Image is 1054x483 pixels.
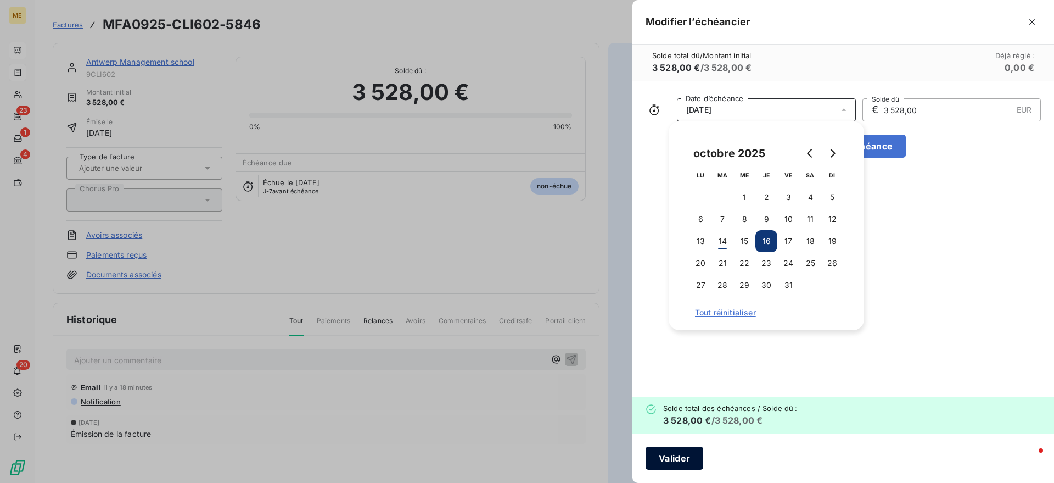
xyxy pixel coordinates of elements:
[689,252,711,274] button: 20
[755,252,777,274] button: 23
[663,415,711,426] span: 3 528,00 €
[1005,61,1034,74] h6: 0,00 €
[733,230,755,252] button: 15
[799,186,821,208] button: 4
[821,164,843,186] th: dimanche
[733,252,755,274] button: 22
[689,145,769,162] div: octobre 2025
[755,186,777,208] button: 2
[711,164,733,186] th: mardi
[777,274,799,296] button: 31
[799,230,821,252] button: 18
[821,208,843,230] button: 12
[777,208,799,230] button: 10
[652,61,752,74] h6: / 3 528,00 €
[733,208,755,230] button: 8
[995,51,1034,60] span: Déjà réglé :
[711,252,733,274] button: 21
[689,230,711,252] button: 13
[799,164,821,186] th: samedi
[777,252,799,274] button: 24
[777,230,799,252] button: 17
[663,414,797,427] h6: / 3 528,00 €
[799,252,821,274] button: 25
[646,14,750,30] h5: Modifier l’échéancier
[799,208,821,230] button: 11
[689,274,711,296] button: 27
[689,208,711,230] button: 6
[733,274,755,296] button: 29
[711,208,733,230] button: 7
[821,230,843,252] button: 19
[733,164,755,186] th: mercredi
[777,164,799,186] th: vendredi
[646,447,703,470] button: Valider
[711,274,733,296] button: 28
[1017,446,1043,472] iframe: Intercom live chat
[686,106,711,114] span: [DATE]
[821,186,843,208] button: 5
[821,142,843,164] button: Go to next month
[695,308,838,317] span: Tout réinitialiser
[755,208,777,230] button: 9
[663,404,797,413] span: Solde total des échéances / Solde dû :
[799,142,821,164] button: Go to previous month
[777,186,799,208] button: 3
[755,230,777,252] button: 16
[733,186,755,208] button: 1
[689,164,711,186] th: lundi
[755,274,777,296] button: 30
[652,62,700,73] span: 3 528,00 €
[821,252,843,274] button: 26
[711,230,733,252] button: 14
[755,164,777,186] th: jeudi
[652,51,752,60] span: Solde total dû / Montant initial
